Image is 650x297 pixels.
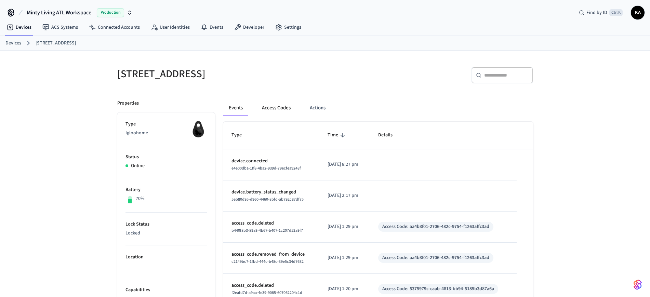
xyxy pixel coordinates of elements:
[1,21,37,33] a: Devices
[609,9,623,16] span: Ctrl K
[304,100,331,116] button: Actions
[223,100,248,116] button: Events
[328,130,347,140] span: Time
[231,259,304,265] span: c2149bc7-1fbd-444c-b48c-39e5c34d7632
[586,9,607,16] span: Find by ID
[328,285,362,293] p: [DATE] 1:20 pm
[634,279,642,290] img: SeamLogoGradient.69752ec5.svg
[231,165,301,171] span: e4e00dba-1ff8-4ba2-939d-79ecfea9248f
[27,9,91,17] span: Minty Living ATL Workspace
[36,40,76,47] a: [STREET_ADDRESS]
[270,21,307,33] a: Settings
[573,6,628,19] div: Find by IDCtrl K
[231,130,251,140] span: Type
[378,130,401,140] span: Details
[328,254,362,261] p: [DATE] 1:29 pm
[5,40,21,47] a: Devices
[231,228,303,233] span: b440f8b3-89a3-4b67-b407-1c207d52a9f7
[190,121,207,138] img: igloohome_igke
[125,286,207,294] p: Capabilities
[382,223,489,230] div: Access Code: aa4b3f01-2706-482c-9754-f1263affc3ad
[125,221,207,228] p: Lock Status
[117,100,139,107] p: Properties
[97,8,124,17] span: Production
[631,6,645,19] button: KA
[125,130,207,137] p: Igloohome
[125,186,207,193] p: Battery
[125,153,207,161] p: Status
[223,100,533,116] div: ant example
[145,21,195,33] a: User Identities
[37,21,83,33] a: ACS Systems
[231,220,311,227] p: access_code.deleted
[125,230,207,237] p: Locked
[328,223,362,230] p: [DATE] 1:29 pm
[328,161,362,168] p: [DATE] 8:27 pm
[229,21,270,33] a: Developer
[231,290,302,296] span: f2eafd7d-a9aa-4e39-9085-607062204c1d
[136,195,145,202] p: 70%
[231,251,311,258] p: access_code.removed_from_device
[125,121,207,128] p: Type
[125,262,207,270] p: —
[231,189,311,196] p: device.battery_status_changed
[125,254,207,261] p: Location
[231,282,311,289] p: access_code.deleted
[328,192,362,199] p: [DATE] 2:17 pm
[382,254,489,261] div: Access Code: aa4b3f01-2706-482c-9754-f1263affc3ad
[83,21,145,33] a: Connected Accounts
[256,100,296,116] button: Access Codes
[195,21,229,33] a: Events
[382,285,494,293] div: Access Code: 5375979c-caab-4813-bb94-5185b3d87a6a
[231,158,311,165] p: device.connected
[231,197,304,202] span: 5eb80d95-d960-4460-8bfd-ab792c87df75
[131,162,145,170] p: Online
[117,67,321,81] h5: [STREET_ADDRESS]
